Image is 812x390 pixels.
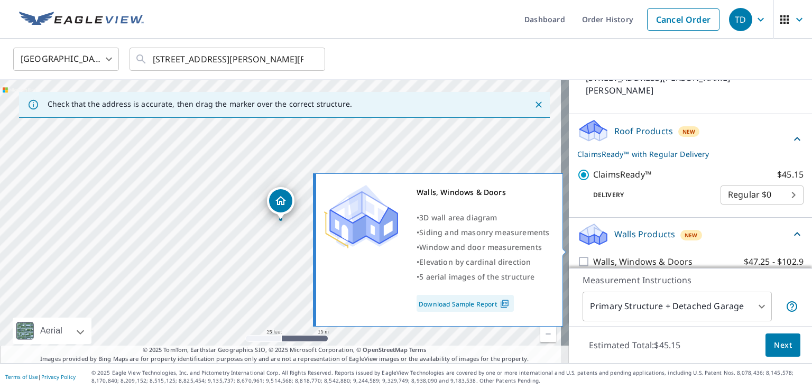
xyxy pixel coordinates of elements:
div: Primary Structure + Detached Garage [583,292,772,321]
button: Close [532,98,546,112]
div: • [417,255,549,270]
div: Aerial [13,318,91,344]
a: Cancel Order [647,8,719,31]
div: Dropped pin, building 1, Residential property, 24705 Anthony Rd Cicero, IN 46034 [267,187,294,220]
p: ClaimsReady™ with Regular Delivery [577,148,791,160]
p: Delivery [577,190,721,200]
p: Measurement Instructions [583,274,798,286]
p: $47.25 - $102.9 [744,255,804,268]
span: Next [774,339,792,352]
img: Premium [324,185,398,248]
p: | [5,374,76,380]
a: Current Level 20, Zoom Out [540,326,556,342]
p: Check that the address is accurate, then drag the marker over the correct structure. [48,99,352,109]
span: New [685,231,698,239]
div: Roof ProductsNewClaimsReady™ with Regular Delivery [577,118,804,160]
div: • [417,270,549,284]
div: • [417,210,549,225]
span: 3D wall area diagram [419,212,497,222]
div: • [417,225,549,240]
span: Elevation by cardinal direction [419,257,531,267]
span: Your report will include the primary structure and a detached garage if one exists. [786,300,798,313]
div: Regular $0 [721,180,804,210]
p: © 2025 Eagle View Technologies, Inc. and Pictometry International Corp. All Rights Reserved. Repo... [91,369,807,385]
span: 5 aerial images of the structure [419,272,534,282]
input: Search by address or latitude-longitude [153,44,303,74]
span: Window and door measurements [419,242,542,252]
span: Siding and masonry measurements [419,227,549,237]
div: TD [729,8,752,31]
p: [STREET_ADDRESS][PERSON_NAME][PERSON_NAME] [586,71,765,97]
img: EV Logo [19,12,144,27]
p: $45.15 [777,168,804,181]
button: Next [765,333,800,357]
span: New [682,127,696,136]
a: OpenStreetMap [363,346,407,354]
a: Terms of Use [5,373,38,380]
p: Roof Products [614,125,673,137]
span: © 2025 TomTom, Earthstar Geographics SIO, © 2025 Microsoft Corporation, © [143,346,427,355]
div: [GEOGRAPHIC_DATA] [13,44,119,74]
p: Walls, Windows & Doors [593,255,693,268]
div: Walls, Windows & Doors [417,185,549,200]
p: ClaimsReady™ [593,168,651,181]
a: Terms [409,346,427,354]
div: • [417,240,549,255]
p: Walls Products [614,228,675,240]
a: Download Sample Report [417,295,514,312]
img: Pdf Icon [497,299,512,309]
a: Privacy Policy [41,373,76,380]
div: Aerial [37,318,66,344]
p: Estimated Total: $45.15 [580,333,689,357]
div: Walls ProductsNew [577,222,804,247]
